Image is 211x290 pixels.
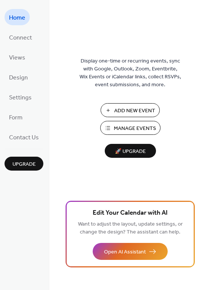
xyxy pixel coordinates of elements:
[5,157,43,171] button: Upgrade
[5,109,27,125] a: Form
[5,29,37,45] a: Connect
[9,92,32,104] span: Settings
[5,9,30,25] a: Home
[80,57,181,89] span: Display one-time or recurring events, sync with Google, Outlook, Zoom, Eventbrite, Wix Events or ...
[104,248,146,256] span: Open AI Assistant
[101,103,160,117] button: Add New Event
[5,129,43,145] a: Contact Us
[114,107,155,115] span: Add New Event
[9,72,28,84] span: Design
[9,132,39,143] span: Contact Us
[78,219,183,237] span: Want to adjust the layout, update settings, or change the design? The assistant can help.
[9,12,25,24] span: Home
[9,112,23,124] span: Form
[105,144,156,158] button: 🚀 Upgrade
[100,121,161,135] button: Manage Events
[5,89,36,105] a: Settings
[93,243,168,260] button: Open AI Assistant
[9,52,25,64] span: Views
[5,69,32,85] a: Design
[12,160,36,168] span: Upgrade
[114,125,156,133] span: Manage Events
[5,49,30,65] a: Views
[109,147,151,157] span: 🚀 Upgrade
[9,32,32,44] span: Connect
[93,208,168,218] span: Edit Your Calendar with AI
